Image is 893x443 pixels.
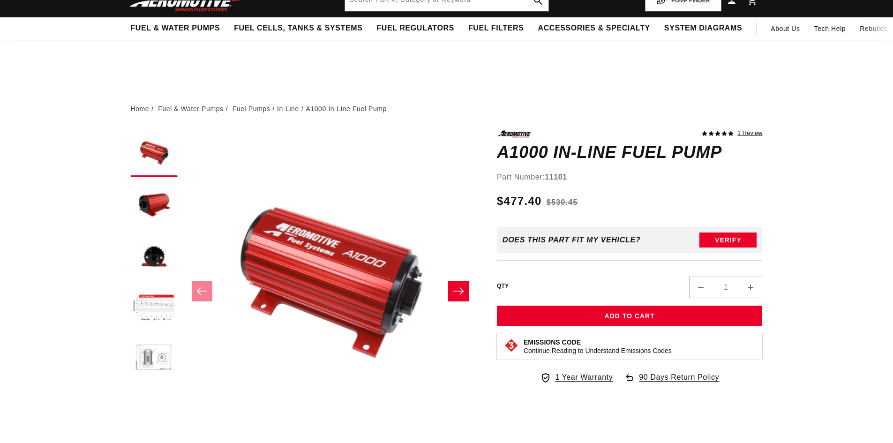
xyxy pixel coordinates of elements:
[234,23,362,33] span: Fuel Cells, Tanks & Systems
[771,25,800,32] span: About Us
[497,193,542,210] span: $477.40
[468,23,524,33] span: Fuel Filters
[524,346,672,355] p: Continue Reading to Understand Emissions Codes
[737,130,762,137] a: 1 reviews
[504,338,519,353] img: Emissions code
[376,23,454,33] span: Fuel Regulators
[497,282,509,290] label: QTY
[131,337,178,383] button: Load image 5 in gallery view
[524,338,581,346] strong: Emissions Code
[131,104,150,114] a: Home
[814,23,846,34] span: Tech Help
[131,285,178,332] button: Load image 4 in gallery view
[547,197,578,208] s: $530.45
[124,17,227,39] summary: Fuel & Water Pumps
[657,17,749,39] summary: System Diagrams
[369,17,461,39] summary: Fuel Regulators
[233,104,270,114] a: Fuel Pumps
[538,23,650,33] span: Accessories & Specialty
[131,233,178,280] button: Load image 3 in gallery view
[158,104,223,114] a: Fuel & Water Pumps
[860,23,887,34] span: Rebuilds
[192,281,212,301] button: Slide left
[503,236,641,244] div: Does This part fit My vehicle?
[306,104,387,114] li: A1000 In-Line Fuel Pump
[131,23,220,33] span: Fuel & Water Pumps
[131,104,763,114] nav: breadcrumbs
[227,17,369,39] summary: Fuel Cells, Tanks & Systems
[545,173,567,181] strong: 11101
[448,281,469,301] button: Slide right
[497,306,763,327] button: Add to Cart
[540,371,613,383] a: 1 Year Warranty
[131,182,178,229] button: Load image 2 in gallery view
[555,371,613,383] span: 1 Year Warranty
[624,371,719,393] a: 90 Days Return Policy
[664,23,742,33] span: System Diagrams
[699,233,757,248] button: Verify
[461,17,531,39] summary: Fuel Filters
[639,371,719,393] span: 90 Days Return Policy
[277,104,306,114] li: In-Line
[764,17,807,40] a: About Us
[497,171,763,183] div: Part Number:
[497,145,763,160] h1: A1000 In-Line Fuel Pump
[807,17,853,40] summary: Tech Help
[524,338,672,355] button: Emissions CodeContinue Reading to Understand Emissions Codes
[131,130,178,177] button: Load image 1 in gallery view
[531,17,657,39] summary: Accessories & Specialty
